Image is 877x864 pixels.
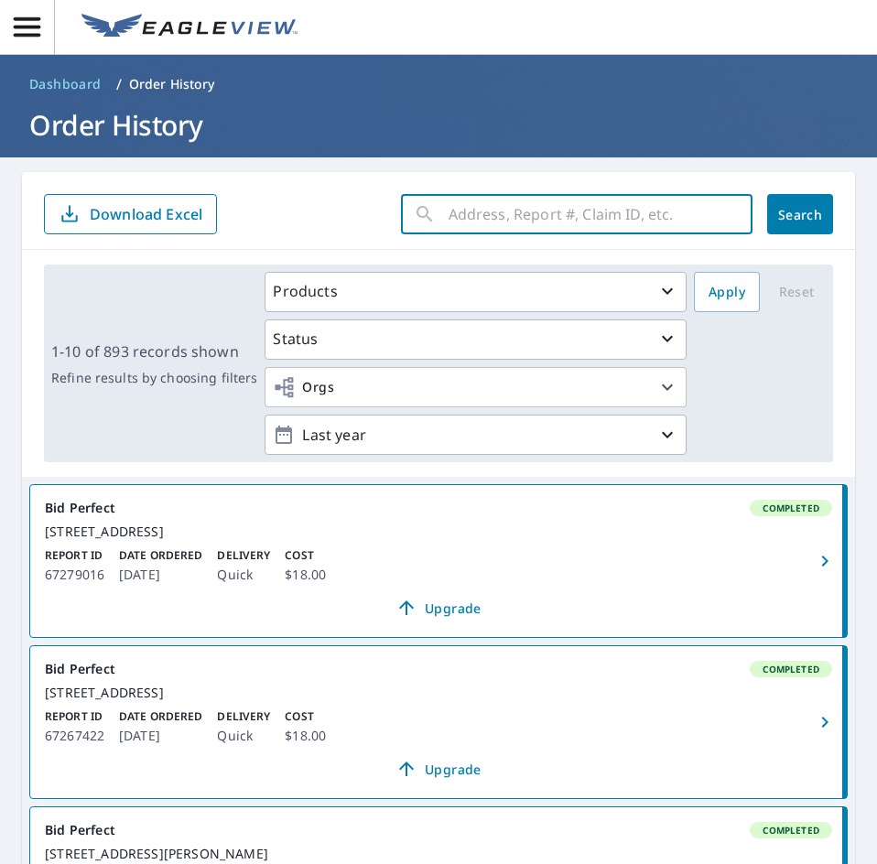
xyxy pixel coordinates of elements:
a: Dashboard [22,70,109,99]
p: Date Ordered [119,547,202,564]
button: Download Excel [44,194,217,234]
p: [DATE] [119,725,202,747]
p: Cost [285,708,326,725]
a: Upgrade [45,754,832,783]
a: Bid PerfectCompleted[STREET_ADDRESS]Report ID67267422Date Ordered[DATE]DeliveryQuickCost$18.00Upg... [30,646,847,798]
p: Download Excel [90,204,202,224]
p: Date Ordered [119,708,202,725]
button: Orgs [265,367,687,407]
p: Order History [129,75,215,93]
p: 67267422 [45,725,104,747]
h1: Order History [22,106,855,144]
input: Address, Report #, Claim ID, etc. [449,189,752,240]
p: $18.00 [285,564,326,586]
p: [DATE] [119,564,202,586]
p: Status [273,328,318,350]
span: Completed [752,824,830,837]
p: Refine results by choosing filters [51,370,257,386]
button: Last year [265,415,687,455]
span: Apply [709,281,745,304]
a: Upgrade [45,593,832,622]
li: / [116,73,122,95]
a: Bid PerfectCompleted[STREET_ADDRESS]Report ID67279016Date Ordered[DATE]DeliveryQuickCost$18.00Upg... [30,485,847,637]
p: Report ID [45,708,104,725]
button: Status [265,319,687,360]
div: Bid Perfect [45,500,832,516]
div: [STREET_ADDRESS] [45,524,832,540]
p: $18.00 [285,725,326,747]
p: Quick [217,564,270,586]
span: Completed [752,663,830,675]
button: Search [767,194,833,234]
div: [STREET_ADDRESS] [45,685,832,701]
span: Upgrade [56,758,821,780]
p: Report ID [45,547,104,564]
p: Delivery [217,708,270,725]
a: EV Logo [70,3,309,52]
p: Quick [217,725,270,747]
p: Cost [285,547,326,564]
p: Products [273,280,337,302]
nav: breadcrumb [22,70,855,99]
span: Upgrade [56,597,821,619]
p: 67279016 [45,564,104,586]
p: 1-10 of 893 records shown [51,340,257,362]
span: Orgs [273,376,334,399]
div: [STREET_ADDRESS][PERSON_NAME] [45,846,832,862]
button: Apply [694,272,760,312]
div: Bid Perfect [45,661,832,677]
img: EV Logo [81,14,298,41]
div: Bid Perfect [45,822,832,838]
p: Delivery [217,547,270,564]
span: Completed [752,502,830,514]
span: Search [782,206,818,223]
button: Products [265,272,687,312]
span: Dashboard [29,75,102,93]
p: Last year [295,419,656,451]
